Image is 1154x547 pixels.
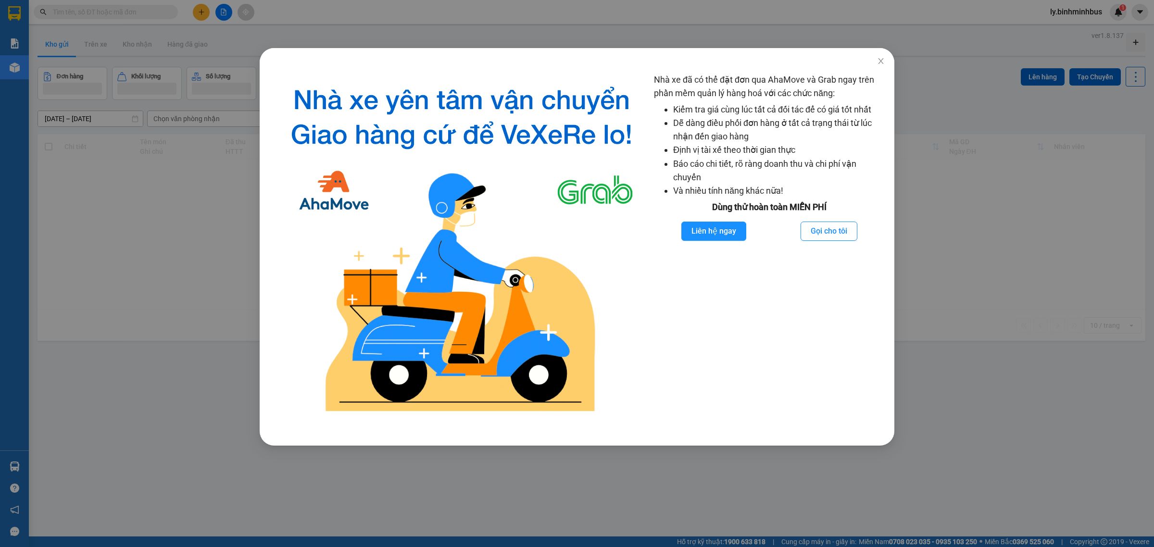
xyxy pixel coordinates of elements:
[673,143,885,157] li: Định vị tài xế theo thời gian thực
[654,200,885,214] div: Dùng thử hoàn toàn MIỄN PHÍ
[877,57,885,65] span: close
[654,73,885,422] div: Nhà xe đã có thể đặt đơn qua AhaMove và Grab ngay trên phần mềm quản lý hàng hoá với các chức năng:
[277,73,646,422] img: logo
[673,157,885,185] li: Báo cáo chi tiết, rõ ràng doanh thu và chi phí vận chuyển
[801,222,857,241] button: Gọi cho tôi
[673,116,885,144] li: Dễ dàng điều phối đơn hàng ở tất cả trạng thái từ lúc nhận đến giao hàng
[691,225,736,237] span: Liên hệ ngay
[811,225,847,237] span: Gọi cho tôi
[867,48,894,75] button: Close
[673,103,885,116] li: Kiểm tra giá cùng lúc tất cả đối tác để có giá tốt nhất
[681,222,746,241] button: Liên hệ ngay
[673,184,885,198] li: Và nhiều tính năng khác nữa!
